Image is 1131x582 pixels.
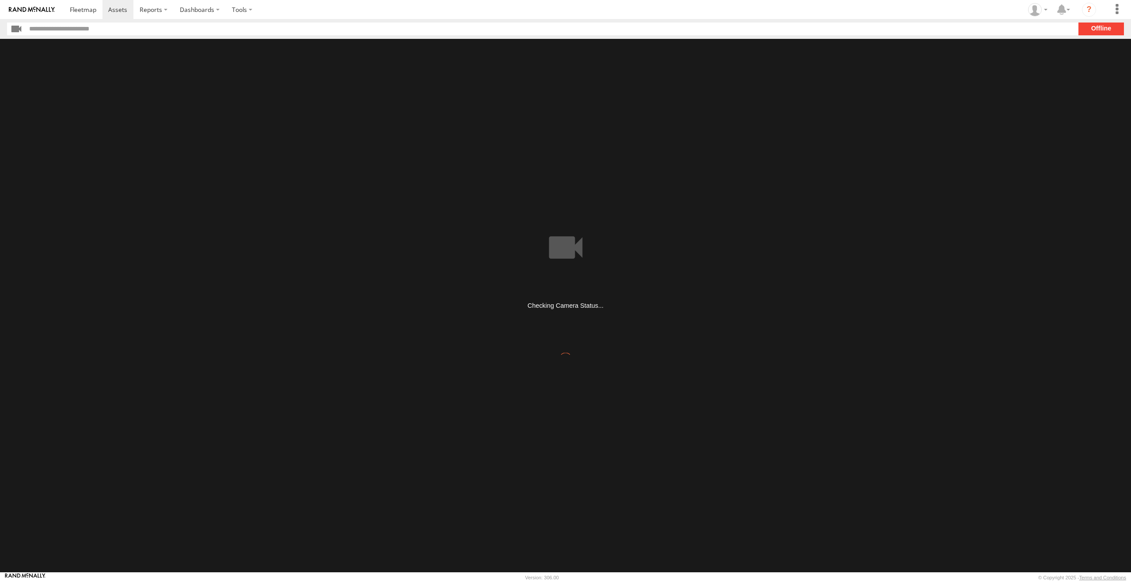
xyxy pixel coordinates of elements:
[525,575,559,580] div: Version: 306.00
[5,573,46,582] a: Visit our Website
[1079,575,1126,580] a: Terms and Conditions
[9,7,55,13] img: rand-logo.svg
[1025,3,1051,16] div: Dale Clarke
[1038,575,1126,580] div: © Copyright 2025 -
[1082,3,1096,17] i: ?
